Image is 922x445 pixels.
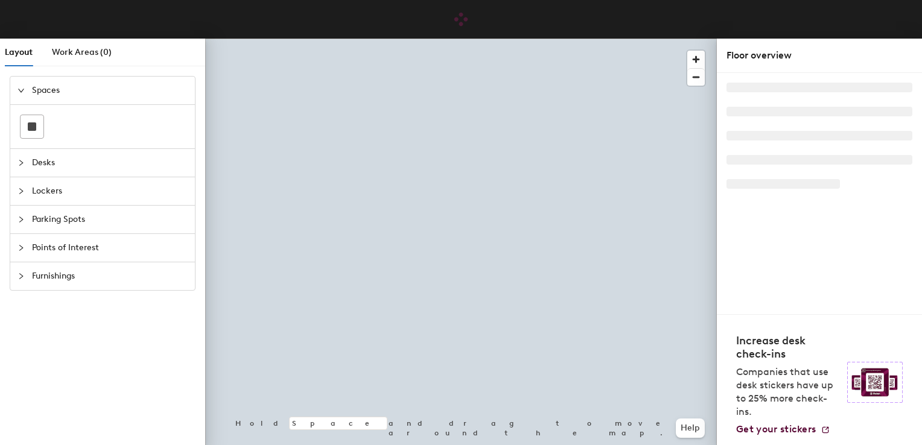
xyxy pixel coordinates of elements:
[17,273,25,280] span: collapsed
[32,177,188,205] span: Lockers
[726,48,912,63] div: Floor overview
[736,423,830,435] a: Get your stickers
[676,418,705,438] button: Help
[17,87,25,94] span: expanded
[847,362,903,403] img: Sticker logo
[32,262,188,290] span: Furnishings
[32,149,188,177] span: Desks
[32,206,188,233] span: Parking Spots
[52,47,112,57] span: Work Areas (0)
[736,365,840,418] p: Companies that use desk stickers have up to 25% more check-ins.
[32,77,188,104] span: Spaces
[17,159,25,166] span: collapsed
[17,216,25,223] span: collapsed
[736,423,816,435] span: Get your stickers
[736,334,840,361] h4: Increase desk check-ins
[17,244,25,251] span: collapsed
[17,188,25,195] span: collapsed
[32,234,188,262] span: Points of Interest
[5,47,33,57] span: Layout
